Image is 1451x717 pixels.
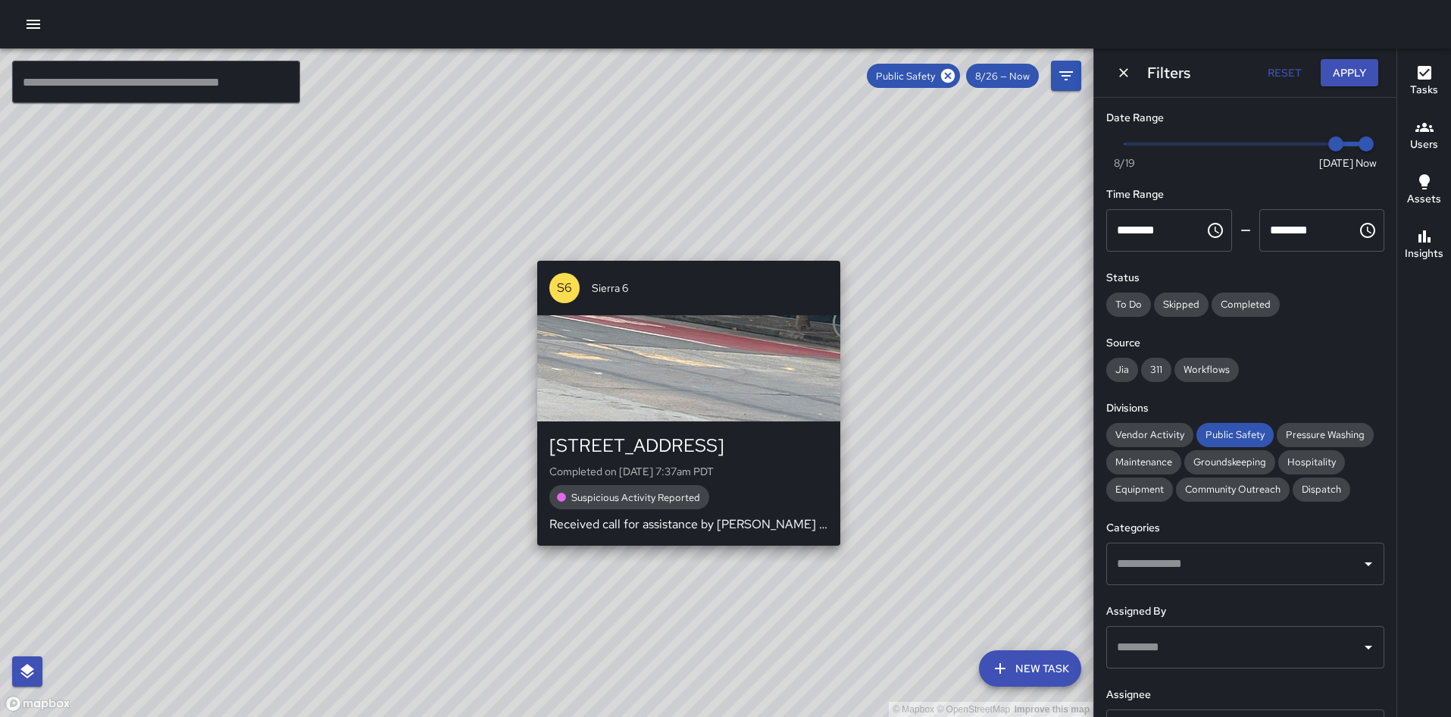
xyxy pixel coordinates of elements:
div: Dispatch [1293,477,1350,502]
span: 8/26 — Now [966,70,1039,83]
h6: Time Range [1106,186,1384,203]
h6: Assigned By [1106,603,1384,620]
div: Workflows [1174,358,1239,382]
span: 8/19 [1114,155,1135,171]
span: [DATE] [1319,155,1353,171]
div: Completed [1212,293,1280,317]
span: Pressure Washing [1277,428,1374,441]
button: Open [1358,637,1379,658]
h6: Filters [1147,61,1190,85]
button: New Task [979,650,1081,687]
div: Skipped [1154,293,1209,317]
div: Public Safety [1196,423,1274,447]
span: Public Safety [1196,428,1274,441]
button: Insights [1397,218,1451,273]
div: Groundskeeping [1184,450,1275,474]
button: Apply [1321,59,1378,87]
span: Equipment [1106,483,1173,496]
button: S6Sierra 6[STREET_ADDRESS]Completed on [DATE] 7:37am PDTSuspicious Activity ReportedReceived call... [537,261,840,546]
h6: Divisions [1106,400,1384,417]
button: Choose time, selected time is 11:59 PM [1352,215,1383,246]
button: Assets [1397,164,1451,218]
span: Jia [1106,363,1138,376]
h6: Users [1410,136,1438,153]
span: Skipped [1154,298,1209,311]
span: Now [1356,155,1377,171]
button: Choose time, selected time is 12:00 AM [1200,215,1231,246]
button: Reset [1260,59,1309,87]
div: Hospitality [1278,450,1345,474]
span: To Do [1106,298,1151,311]
h6: Status [1106,270,1384,286]
span: Dispatch [1293,483,1350,496]
span: Public Safety [867,70,944,83]
span: Maintenance [1106,456,1181,468]
div: 311 [1141,358,1171,382]
span: Workflows [1174,363,1239,376]
span: Completed [1212,298,1280,311]
span: Hospitality [1278,456,1345,468]
div: Vendor Activity [1106,423,1193,447]
p: Completed on [DATE] 7:37am PDT [549,464,828,479]
h6: Source [1106,335,1384,352]
h6: Assignee [1106,687,1384,703]
div: Pressure Washing [1277,423,1374,447]
p: Received call for assistance by [PERSON_NAME] 1 regarding BFA screaming and yelling at passersby.... [549,515,828,534]
div: To Do [1106,293,1151,317]
span: Sierra 6 [592,280,828,296]
div: Public Safety [867,64,960,88]
span: 311 [1141,363,1171,376]
span: Vendor Activity [1106,428,1193,441]
button: Dismiss [1112,61,1135,84]
div: Jia [1106,358,1138,382]
h6: Tasks [1410,82,1438,99]
span: Community Outreach [1176,483,1290,496]
div: Community Outreach [1176,477,1290,502]
h6: Date Range [1106,110,1384,127]
h6: Categories [1106,520,1384,537]
button: Tasks [1397,55,1451,109]
div: Equipment [1106,477,1173,502]
button: Filters [1051,61,1081,91]
div: Maintenance [1106,450,1181,474]
h6: Assets [1407,191,1441,208]
h6: Insights [1405,246,1443,262]
p: S6 [557,279,572,297]
button: Users [1397,109,1451,164]
span: Suspicious Activity Reported [562,491,709,504]
span: Groundskeeping [1184,456,1275,468]
div: [STREET_ADDRESS] [549,434,828,458]
button: Open [1358,553,1379,575]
